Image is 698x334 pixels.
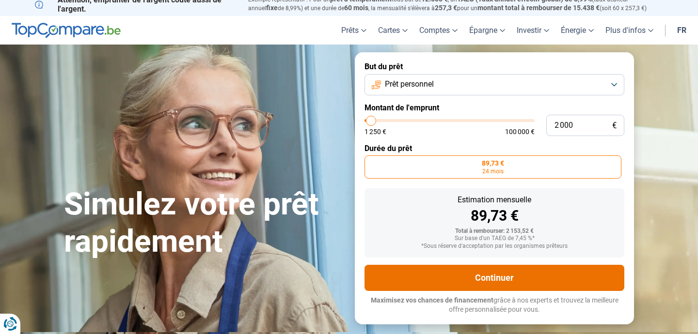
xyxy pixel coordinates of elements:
span: fixe [266,4,278,12]
a: Épargne [463,16,511,45]
span: € [612,121,617,130]
label: Durée du prêt [365,144,624,153]
span: 89,73 € [482,160,504,167]
a: Plus d'infos [600,16,659,45]
button: Continuer [365,265,624,291]
span: 257,3 € [435,4,457,12]
div: *Sous réserve d'acceptation par les organismes prêteurs [372,243,617,250]
span: Maximisez vos chances de financement [371,296,493,304]
span: 1 250 € [365,128,386,135]
a: Comptes [413,16,463,45]
div: Sur base d'un TAEG de 7,45 %* [372,235,617,242]
a: Prêts [335,16,372,45]
div: 89,73 € [372,209,617,223]
span: 24 mois [482,168,504,174]
span: montant total à rembourser de 15.438 € [477,4,600,12]
span: 60 mois [344,4,368,12]
label: Montant de l'emprunt [365,103,624,112]
a: Cartes [372,16,413,45]
img: TopCompare [12,23,121,38]
div: Total à rembourser: 2 153,52 € [372,228,617,235]
div: Estimation mensuelle [372,196,617,204]
a: fr [671,16,692,45]
p: grâce à nos experts et trouvez la meilleure offre personnalisée pour vous. [365,296,624,315]
h1: Simulez votre prêt rapidement [64,186,343,260]
span: Prêt personnel [385,79,434,90]
span: 100 000 € [505,128,535,135]
label: But du prêt [365,62,624,71]
a: Énergie [555,16,600,45]
button: Prêt personnel [365,74,624,95]
a: Investir [511,16,555,45]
